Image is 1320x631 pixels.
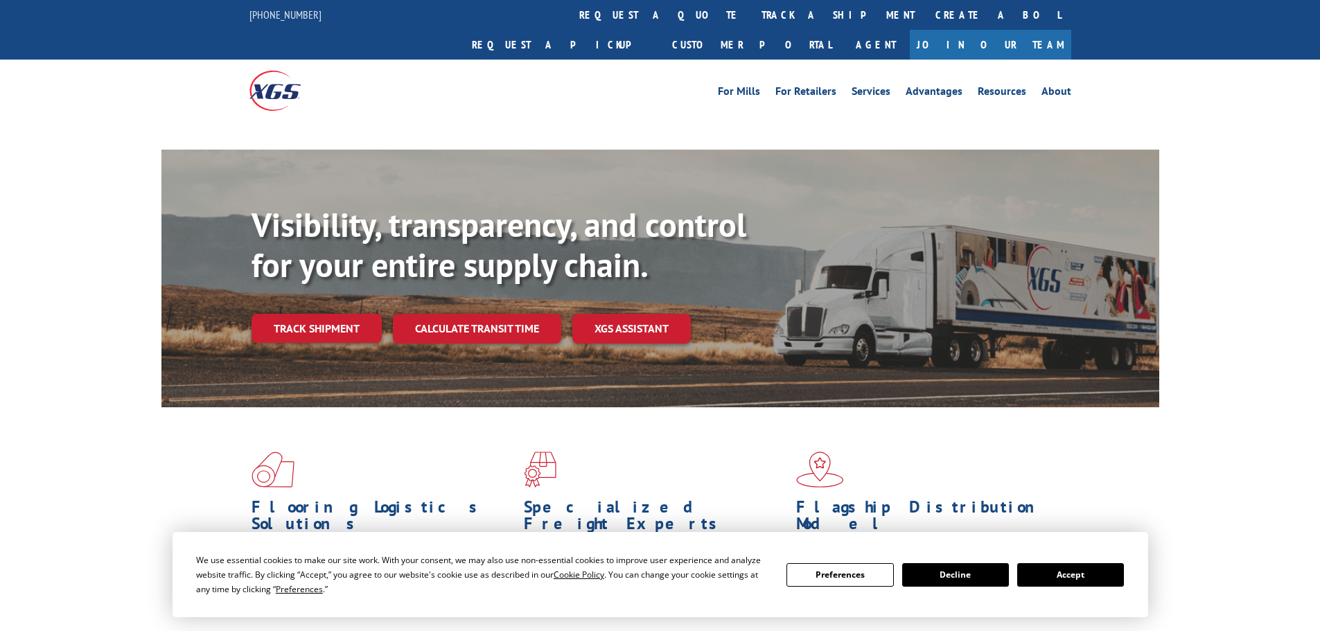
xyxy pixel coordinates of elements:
[786,563,893,587] button: Preferences
[842,30,910,60] a: Agent
[572,314,691,344] a: XGS ASSISTANT
[249,8,322,21] a: [PHONE_NUMBER]
[524,499,786,539] h1: Specialized Freight Experts
[173,532,1148,617] div: Cookie Consent Prompt
[554,569,604,580] span: Cookie Policy
[775,86,836,101] a: For Retailers
[461,30,662,60] a: Request a pickup
[524,452,556,488] img: xgs-icon-focused-on-flooring-red
[1017,563,1124,587] button: Accept
[393,314,561,344] a: Calculate transit time
[796,452,844,488] img: xgs-icon-flagship-distribution-model-red
[902,563,1009,587] button: Decline
[978,86,1026,101] a: Resources
[252,499,513,539] h1: Flooring Logistics Solutions
[906,86,962,101] a: Advantages
[718,86,760,101] a: For Mills
[252,203,746,286] b: Visibility, transparency, and control for your entire supply chain.
[196,553,770,596] div: We use essential cookies to make our site work. With your consent, we may also use non-essential ...
[662,30,842,60] a: Customer Portal
[1041,86,1071,101] a: About
[796,499,1058,539] h1: Flagship Distribution Model
[276,583,323,595] span: Preferences
[910,30,1071,60] a: Join Our Team
[252,314,382,343] a: Track shipment
[252,452,294,488] img: xgs-icon-total-supply-chain-intelligence-red
[852,86,890,101] a: Services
